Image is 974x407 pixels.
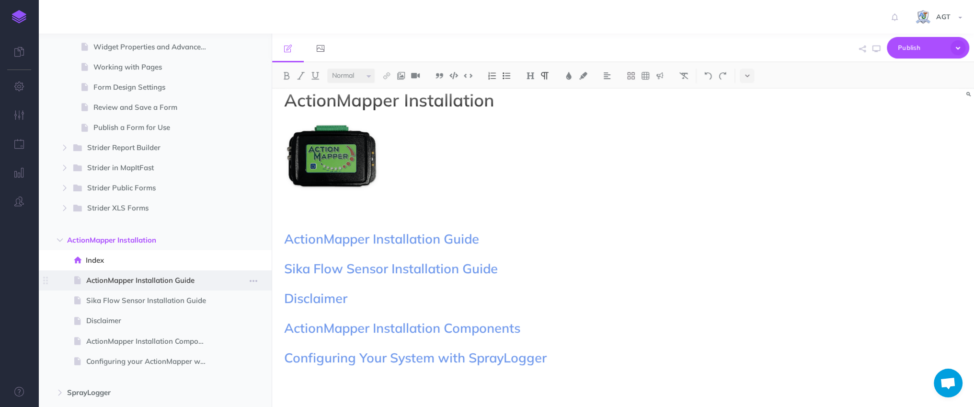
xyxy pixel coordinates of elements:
img: Link button [382,72,391,80]
img: Callout dropdown menu button [655,72,664,80]
span: Widget Properties and Advanced Options [93,41,214,53]
a: ActionMapper Installation Guide [284,226,479,248]
img: Text color button [564,72,573,80]
span: SprayLogger [67,387,202,398]
span: Review and Save a Form [93,102,214,113]
span: Strider Report Builder [87,142,200,154]
img: Blockquote button [435,72,444,80]
img: Unordered list button [502,72,511,80]
img: Inline code button [464,72,472,79]
span: Configuring Your System with SprayLogger [284,349,547,366]
img: Clear styles button [679,72,688,80]
span: Sika Flow Sensor Installation Guide [284,260,498,277]
span: ActionMapper Installation [67,234,202,246]
a: Sika Flow Sensor Installation Guide [284,256,498,278]
span: Publish a Form for Use [93,122,214,133]
img: Ordered list button [488,72,496,80]
img: iCxL6hB4gPtK36lnwjqkK90dLekSAv8p9JC67nPZ.png [915,9,931,26]
img: Bold button [282,72,291,80]
img: Code block button [449,72,458,79]
img: 3OsArkGFqUKDhOMKYgv8.png [284,120,382,192]
span: Disclaimer [284,290,347,306]
img: Add video button [411,72,420,80]
a: ActionMapper Installation Components [284,315,520,337]
span: Disclaimer [86,315,214,326]
span: ActionMapper Installation Guide [284,231,479,247]
img: Redo [718,72,727,80]
a: Configuring Your System with SprayLogger [284,345,547,367]
span: AGT [931,12,955,21]
img: Add image button [397,72,405,80]
span: Publish [898,40,946,55]
img: logo-mark.svg [12,10,26,23]
img: Underline button [311,72,320,80]
img: Undo [704,72,712,80]
span: Strider XLS Forms [87,202,200,215]
span: Sika Flow Sensor Installation Guide [86,295,214,306]
span: Index [86,255,214,266]
span: ActionMapper Installation Components [284,320,520,336]
h1: ActionMapper Installation [284,91,751,110]
span: Strider in MapItFast [87,162,200,174]
span: ActionMapper Installation Guide [86,275,214,286]
button: Publish [887,37,969,58]
span: ActionMapper Installation Components [86,336,214,347]
span: Form Design Settings [93,81,214,93]
img: Paragraph button [540,72,549,80]
span: Configuring your ActionMapper with SprayLogger [86,356,214,367]
span: Strider Public Forms [87,182,200,195]
img: Headings dropdown button [526,72,535,80]
img: Italic button [297,72,305,80]
img: Alignment dropdown menu button [603,72,611,80]
span: Working with Pages [93,61,214,73]
img: Text background color button [579,72,587,80]
a: Open chat [934,369,963,397]
a: Disclaimer [284,286,347,307]
img: Create table button [641,72,650,80]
